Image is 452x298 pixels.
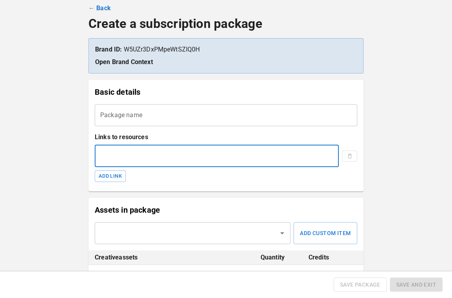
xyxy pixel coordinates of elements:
button: Open [277,228,288,239]
p: W5UZr3DxPMpeWtSZIQ0H [95,45,357,54]
button: Add Custom Item [294,222,357,244]
th: Credits [302,250,335,265]
td: 120 [302,265,335,294]
a: ← Back [88,4,111,13]
p: Basic details [95,86,357,98]
a: Open Brand Context [95,58,153,66]
th: Quantity [254,250,302,265]
h4: Create a subscription package [88,16,364,32]
th: Creative assets [88,250,254,265]
button: Add Link [95,170,126,182]
strong: Brand ID: [95,46,122,53]
p: Assets in package [95,204,357,216]
p: Links to resources [95,132,357,142]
